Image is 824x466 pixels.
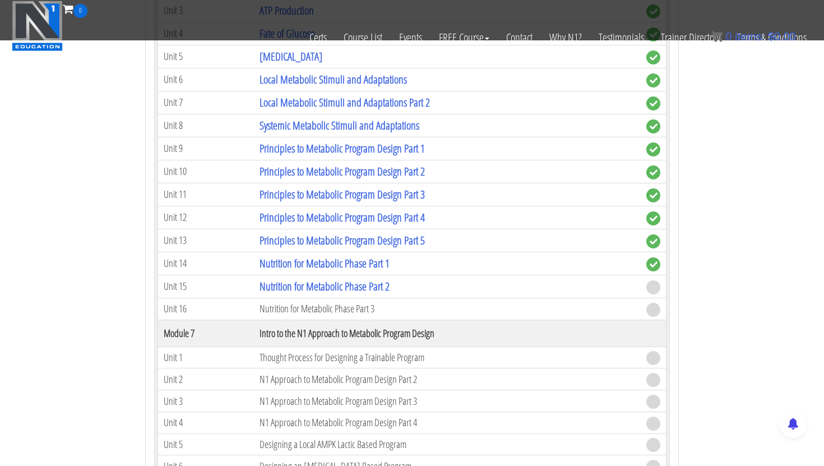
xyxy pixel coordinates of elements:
[541,18,590,57] a: Why N1?
[63,1,87,16] a: 0
[711,30,796,43] a: 0 items: $0.00
[260,279,390,294] a: Nutrition for Metabolic Phase Part 2
[652,18,729,57] a: Trainer Directory
[254,298,641,320] td: Nutrition for Metabolic Phase Part 3
[768,30,774,43] span: $
[158,160,254,183] td: Unit 10
[254,433,641,455] td: Designing a Local AMPK Lactic Based Program
[254,320,641,347] th: Intro to the N1 Approach to Metabolic Program Design
[768,30,796,43] bdi: 0.00
[158,137,254,160] td: Unit 9
[254,412,641,433] td: N1 Approach to Metabolic Program Design Part 4
[158,91,254,114] td: Unit 7
[646,50,660,64] span: complete
[158,206,254,229] td: Unit 12
[430,18,498,57] a: FREE Course
[158,347,254,368] td: Unit 1
[158,229,254,252] td: Unit 13
[646,119,660,133] span: complete
[158,252,254,275] td: Unit 14
[158,320,254,347] th: Module 7
[725,30,732,43] span: 0
[158,412,254,433] td: Unit 4
[590,18,652,57] a: Testimonials
[12,1,63,51] img: n1-education
[158,275,254,298] td: Unit 15
[260,118,419,133] a: Systemic Metabolic Stimuli and Adaptations
[735,30,765,43] span: items:
[646,211,660,225] span: complete
[254,390,641,412] td: N1 Approach to Metabolic Program Design Part 3
[158,433,254,455] td: Unit 5
[646,257,660,271] span: complete
[498,18,541,57] a: Contact
[260,95,430,110] a: Local Metabolic Stimuli and Adaptations Part 2
[335,18,391,57] a: Course List
[73,4,87,18] span: 0
[711,31,723,42] img: icon11.png
[158,368,254,390] td: Unit 2
[260,256,390,271] a: Nutrition for Metabolic Phase Part 1
[646,234,660,248] span: complete
[301,18,335,57] a: Certs
[260,210,425,225] a: Principles to Metabolic Program Design Part 4
[158,298,254,320] td: Unit 16
[158,390,254,412] td: Unit 3
[646,96,660,110] span: complete
[260,49,322,64] a: [MEDICAL_DATA]
[158,68,254,91] td: Unit 6
[254,347,641,368] td: Thought Process for Designing a Trainable Program
[158,183,254,206] td: Unit 11
[254,368,641,390] td: N1 Approach to Metabolic Program Design Part 2
[646,142,660,156] span: complete
[646,188,660,202] span: complete
[260,187,425,202] a: Principles to Metabolic Program Design Part 3
[729,18,815,57] a: Terms & Conditions
[260,233,425,248] a: Principles to Metabolic Program Design Part 5
[646,73,660,87] span: complete
[646,165,660,179] span: complete
[158,114,254,137] td: Unit 8
[260,72,407,87] a: Local Metabolic Stimuli and Adaptations
[260,141,425,156] a: Principles to Metabolic Program Design Part 1
[391,18,430,57] a: Events
[260,164,425,179] a: Principles to Metabolic Program Design Part 2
